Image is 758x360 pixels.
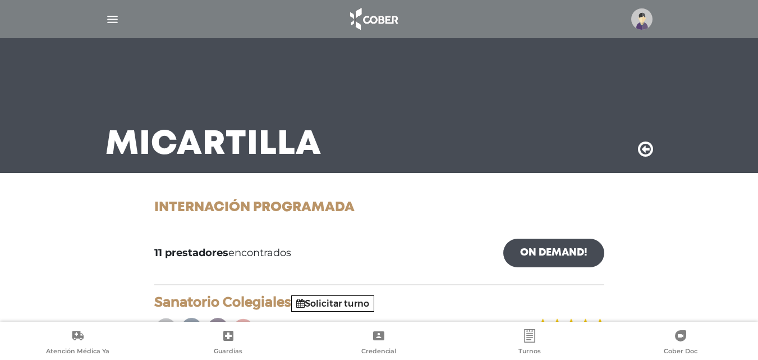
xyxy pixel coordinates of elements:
a: Solicitar turno [296,298,369,309]
img: logo_cober_home-white.png [344,6,403,33]
h4: Sanatorio Colegiales [154,294,604,311]
a: On Demand! [503,239,604,267]
span: Guardias [214,347,242,357]
img: Cober_menu-lines-white.svg [105,12,120,26]
img: profile-placeholder.svg [631,8,653,30]
img: estrellas_badge.png [535,312,606,337]
a: Atención Médica Ya [2,329,153,358]
a: Turnos [454,329,605,358]
h1: Internación Programada [154,200,604,216]
b: 11 prestadores [154,247,228,259]
h3: Mi Cartilla [105,130,321,160]
a: Guardias [153,329,304,358]
span: Credencial [361,347,396,357]
span: encontrados [154,245,291,261]
a: Cober Doc [605,329,756,358]
span: Cober Doc [664,347,697,357]
a: Credencial [304,329,454,358]
span: Atención Médica Ya [46,347,109,357]
span: Turnos [518,347,541,357]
